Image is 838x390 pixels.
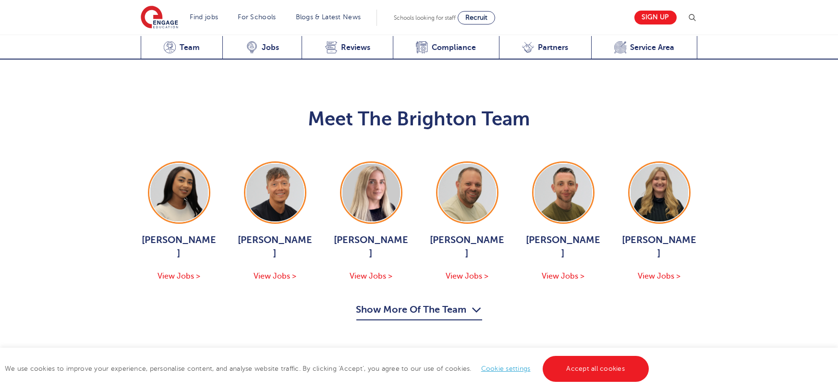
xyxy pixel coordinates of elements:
[429,161,506,282] a: [PERSON_NAME] View Jobs >
[481,365,531,372] a: Cookie settings
[432,43,476,52] span: Compliance
[621,161,698,282] a: [PERSON_NAME] View Jobs >
[394,14,456,21] span: Schools looking for staff
[222,36,302,60] a: Jobs
[237,161,314,282] a: [PERSON_NAME] View Jobs >
[499,36,591,60] a: Partners
[141,233,218,260] span: [PERSON_NAME]
[538,43,568,52] span: Partners
[158,272,200,280] span: View Jobs >
[631,164,688,221] img: Gemma White
[246,164,304,221] img: Aaron Blackwell
[190,13,219,21] a: Find jobs
[302,36,393,60] a: Reviews
[180,43,200,52] span: Team
[429,233,506,260] span: [PERSON_NAME]
[446,272,488,280] span: View Jobs >
[543,356,649,382] a: Accept all cookies
[621,233,698,260] span: [PERSON_NAME]
[254,272,296,280] span: View Jobs >
[238,13,276,21] a: For Schools
[141,108,698,131] h2: Meet The Brighton Team
[237,233,314,260] span: [PERSON_NAME]
[356,302,482,320] button: Show More Of The Team
[525,161,602,282] a: [PERSON_NAME] View Jobs >
[458,11,495,24] a: Recruit
[542,272,584,280] span: View Jobs >
[342,164,400,221] img: Megan Parsons
[341,43,370,52] span: Reviews
[591,36,698,60] a: Service Area
[350,272,392,280] span: View Jobs >
[262,43,279,52] span: Jobs
[333,233,410,260] span: [PERSON_NAME]
[150,164,208,221] img: Mia Menson
[525,233,602,260] span: [PERSON_NAME]
[141,6,178,30] img: Engage Education
[333,161,410,282] a: [PERSON_NAME] View Jobs >
[438,164,496,221] img: Paul Tricker
[141,161,218,282] a: [PERSON_NAME] View Jobs >
[534,164,592,221] img: Ryan Simmons
[393,36,499,60] a: Compliance
[465,14,487,21] span: Recruit
[141,36,223,60] a: Team
[634,11,677,24] a: Sign up
[296,13,361,21] a: Blogs & Latest News
[630,43,674,52] span: Service Area
[638,272,680,280] span: View Jobs >
[5,365,651,372] span: We use cookies to improve your experience, personalise content, and analyse website traffic. By c...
